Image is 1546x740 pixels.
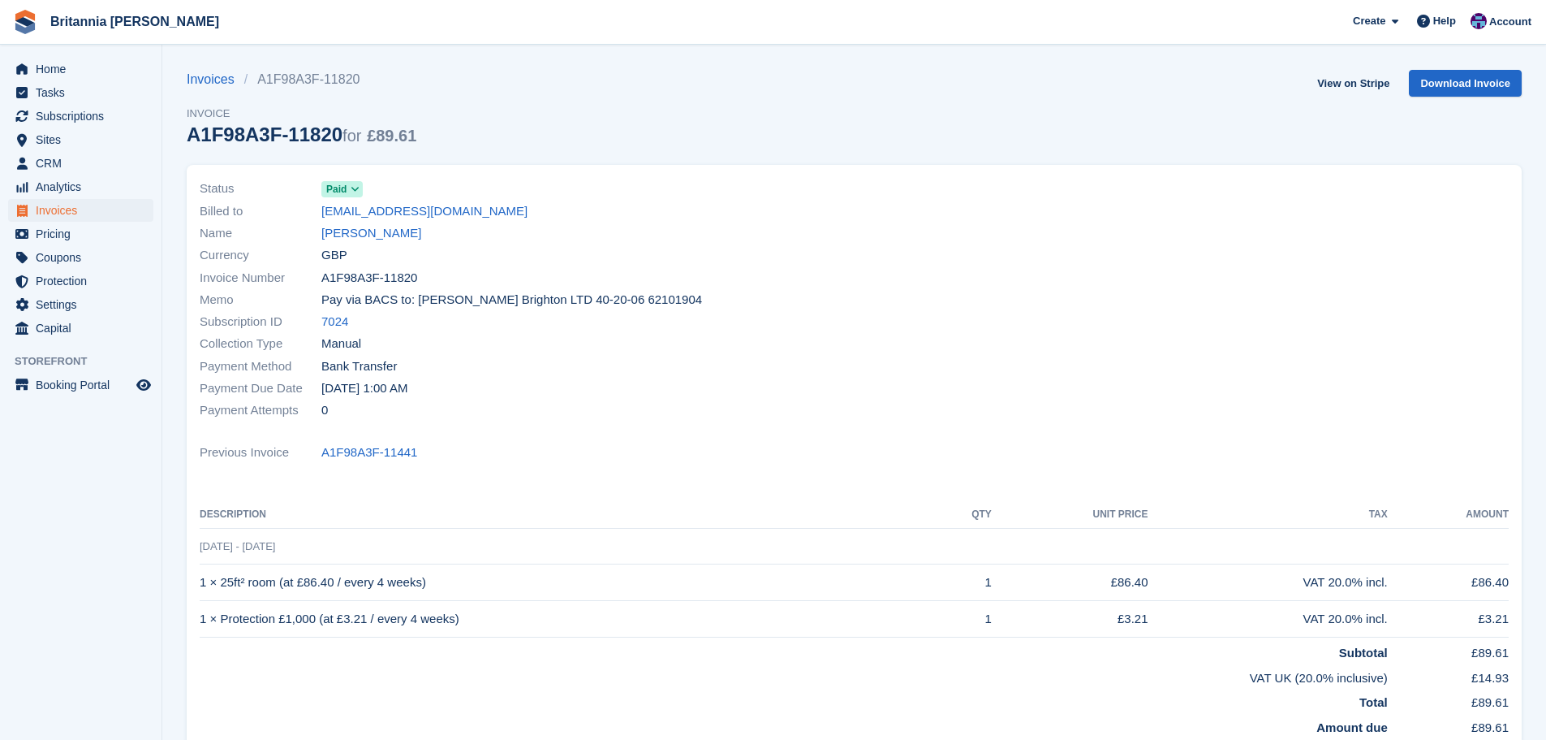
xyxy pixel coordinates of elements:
a: [PERSON_NAME] [321,224,421,243]
span: Currency [200,246,321,265]
span: Collection Type [200,335,321,353]
img: stora-icon-8386f47178a22dfd0bd8f6a31ec36ba5ce8667c1dd55bd0f319d3a0aa187defe.svg [13,10,37,34]
span: Create [1353,13,1385,29]
span: Invoices [36,199,133,222]
a: menu [8,152,153,175]
span: Invoice Number [200,269,321,288]
a: menu [8,293,153,316]
span: £89.61 [367,127,416,145]
a: menu [8,81,153,104]
a: menu [8,199,153,222]
strong: Subtotal [1339,646,1388,660]
a: menu [8,105,153,128]
a: Invoices [187,70,244,89]
span: Booking Portal [36,374,133,396]
strong: Total [1359,695,1388,709]
a: Paid [321,180,363,198]
span: Bank Transfer [321,357,397,376]
span: Storefront [15,353,161,370]
span: Previous Invoice [200,444,321,462]
span: Protection [36,270,133,292]
td: 1 [935,565,992,601]
span: Status [200,180,321,198]
td: £86.40 [1388,565,1509,601]
span: Paid [326,182,347,197]
span: Coupons [36,246,133,269]
span: A1F98A3F-11820 [321,269,417,288]
th: Description [200,502,935,528]
a: menu [8,58,153,80]
a: [EMAIL_ADDRESS][DOMAIN_NAME] [321,202,528,221]
span: Invoice [187,106,416,122]
span: Sites [36,128,133,151]
time: 2025-09-28 00:00:00 UTC [321,379,407,398]
div: A1F98A3F-11820 [187,123,416,145]
td: 1 [935,601,992,638]
a: A1F98A3F-11441 [321,444,417,462]
span: CRM [36,152,133,175]
a: menu [8,223,153,245]
span: Subscription ID [200,313,321,331]
a: menu [8,317,153,340]
span: Billed to [200,202,321,221]
span: Tasks [36,81,133,104]
th: Tax [1148,502,1388,528]
span: Subscriptions [36,105,133,128]
td: £89.61 [1388,638,1509,663]
nav: breadcrumbs [187,70,416,89]
td: £3.21 [1388,601,1509,638]
span: Pay via BACS to: [PERSON_NAME] Brighton LTD 40-20-06 62101904 [321,291,702,309]
a: menu [8,175,153,198]
th: QTY [935,502,992,528]
span: Manual [321,335,361,353]
span: Account [1489,14,1531,30]
td: VAT UK (20.0% inclusive) [200,663,1388,688]
span: Payment Due Date [200,379,321,398]
a: Britannia [PERSON_NAME] [44,8,226,35]
span: [DATE] - [DATE] [200,540,275,552]
span: Capital [36,317,133,340]
span: 0 [321,401,328,420]
span: Home [36,58,133,80]
span: Payment Attempts [200,401,321,420]
span: Analytics [36,175,133,198]
img: Becca Clark [1471,13,1487,29]
a: Preview store [134,375,153,395]
a: menu [8,128,153,151]
span: Settings [36,293,133,316]
td: 1 × 25ft² room (at £86.40 / every 4 weeks) [200,565,935,601]
span: GBP [321,246,347,265]
span: Payment Method [200,357,321,376]
a: menu [8,374,153,396]
td: £89.61 [1388,712,1509,738]
td: £3.21 [992,601,1148,638]
td: £86.40 [992,565,1148,601]
th: Amount [1388,502,1509,528]
td: 1 × Protection £1,000 (at £3.21 / every 4 weeks) [200,601,935,638]
td: £14.93 [1388,663,1509,688]
th: Unit Price [992,502,1148,528]
strong: Amount due [1316,721,1388,734]
span: Name [200,224,321,243]
a: 7024 [321,313,348,331]
span: Pricing [36,223,133,245]
div: VAT 20.0% incl. [1148,610,1388,629]
div: VAT 20.0% incl. [1148,573,1388,592]
a: menu [8,270,153,292]
a: View on Stripe [1311,70,1396,97]
a: Download Invoice [1409,70,1522,97]
span: Memo [200,291,321,309]
td: £89.61 [1388,687,1509,712]
span: Help [1433,13,1456,29]
a: menu [8,246,153,269]
span: for [342,127,361,145]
